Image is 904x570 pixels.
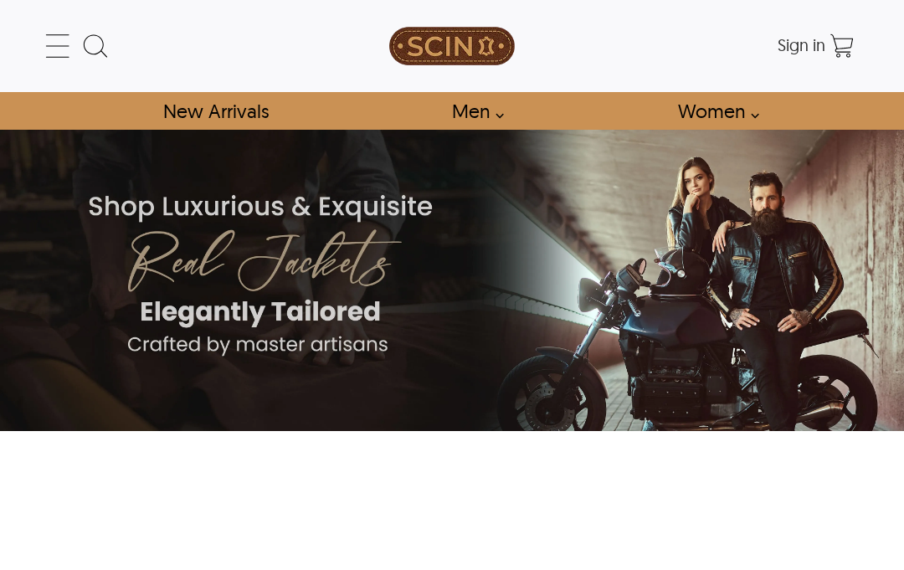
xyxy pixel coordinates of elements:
[316,8,588,84] a: SCIN
[778,34,825,55] span: Sign in
[825,29,859,63] a: Shopping Cart
[144,92,287,130] a: Shop New Arrivals
[778,40,825,54] a: Sign in
[433,92,513,130] a: shop men's leather jackets
[659,92,768,130] a: Shop Women Leather Jackets
[389,8,515,84] img: SCIN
